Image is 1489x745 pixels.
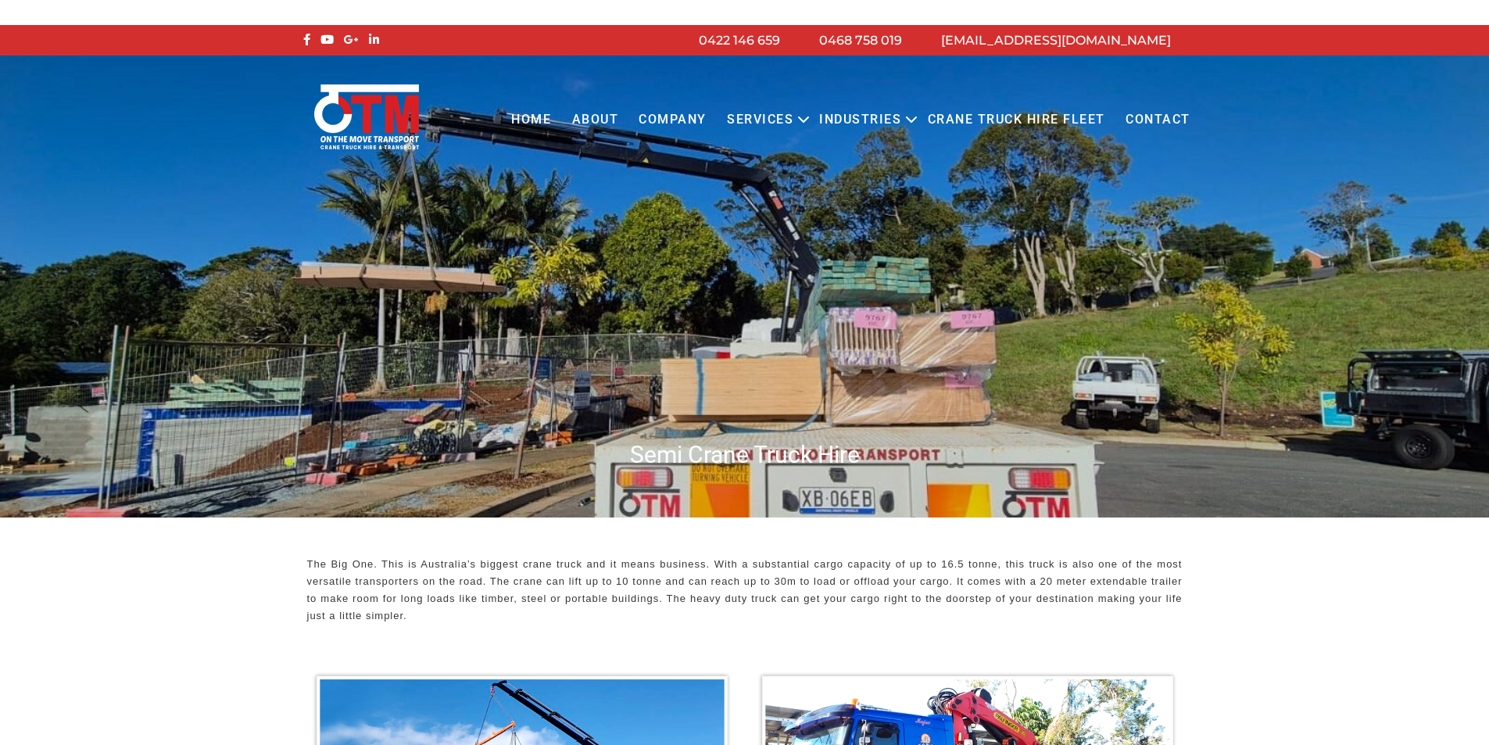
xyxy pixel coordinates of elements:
a: Services [717,98,804,141]
h1: Semi Crane Truck Hire [299,439,1190,470]
a: 0422 146 659 [699,33,780,48]
a: 0468 758 019 [819,33,902,48]
a: Crane Truck Hire Fleet [917,98,1115,141]
a: [EMAIL_ADDRESS][DOMAIN_NAME] [941,33,1171,48]
a: About [561,98,628,141]
a: Home [501,98,561,141]
p: The Big One. This is Australia’s biggest crane truck and it means business. With a substantial ca... [307,556,1183,625]
a: COMPANY [628,98,717,141]
a: Contact [1115,98,1201,141]
a: Industries [809,98,911,141]
img: Otmtransport [311,83,422,151]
